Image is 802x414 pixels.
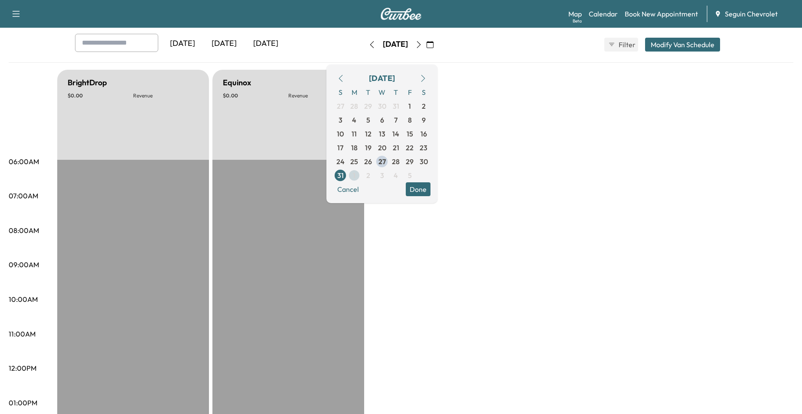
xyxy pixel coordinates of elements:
[420,156,428,167] span: 30
[408,115,412,125] span: 8
[366,170,370,181] span: 2
[380,170,384,181] span: 3
[393,142,399,153] span: 21
[9,363,36,373] p: 12:00PM
[361,85,375,99] span: T
[420,142,427,153] span: 23
[406,142,414,153] span: 22
[350,101,358,111] span: 28
[394,170,398,181] span: 4
[9,329,36,339] p: 11:00AM
[347,85,361,99] span: M
[337,129,344,139] span: 10
[379,129,385,139] span: 13
[408,101,411,111] span: 1
[365,142,372,153] span: 19
[383,39,408,50] div: [DATE]
[619,39,634,50] span: Filter
[364,101,372,111] span: 29
[406,182,430,196] button: Done
[68,92,133,99] p: $ 0.00
[288,92,354,99] p: Revenue
[422,115,426,125] span: 9
[369,72,395,84] div: [DATE]
[389,85,403,99] span: T
[339,115,342,125] span: 3
[625,9,698,19] a: Book New Appointment
[589,9,618,19] a: Calendar
[366,115,370,125] span: 5
[352,115,356,125] span: 4
[333,182,363,196] button: Cancel
[245,34,287,54] div: [DATE]
[133,92,199,99] p: Revenue
[9,259,39,270] p: 09:00AM
[9,398,37,408] p: 01:00PM
[378,142,386,153] span: 20
[422,101,426,111] span: 2
[375,85,389,99] span: W
[403,85,417,99] span: F
[351,142,358,153] span: 18
[378,101,386,111] span: 30
[223,77,251,89] h5: Equinox
[337,101,344,111] span: 27
[68,77,107,89] h5: BrightDrop
[9,225,39,236] p: 08:00AM
[350,156,358,167] span: 25
[407,129,413,139] span: 15
[353,170,355,181] span: 1
[378,156,386,167] span: 27
[406,156,414,167] span: 29
[568,9,582,19] a: MapBeta
[9,191,38,201] p: 07:00AM
[725,9,778,19] span: Seguin Chevrolet
[394,115,398,125] span: 7
[162,34,203,54] div: [DATE]
[333,85,347,99] span: S
[365,129,372,139] span: 12
[645,38,720,52] button: Modify Van Schedule
[392,129,399,139] span: 14
[336,156,345,167] span: 24
[337,170,344,181] span: 31
[421,129,427,139] span: 16
[393,101,399,111] span: 31
[408,170,412,181] span: 5
[417,85,430,99] span: S
[364,156,372,167] span: 26
[223,92,288,99] p: $ 0.00
[604,38,638,52] button: Filter
[9,156,39,167] p: 06:00AM
[573,18,582,24] div: Beta
[392,156,400,167] span: 28
[9,294,38,304] p: 10:00AM
[337,142,343,153] span: 17
[380,8,422,20] img: Curbee Logo
[352,129,357,139] span: 11
[380,115,384,125] span: 6
[203,34,245,54] div: [DATE]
